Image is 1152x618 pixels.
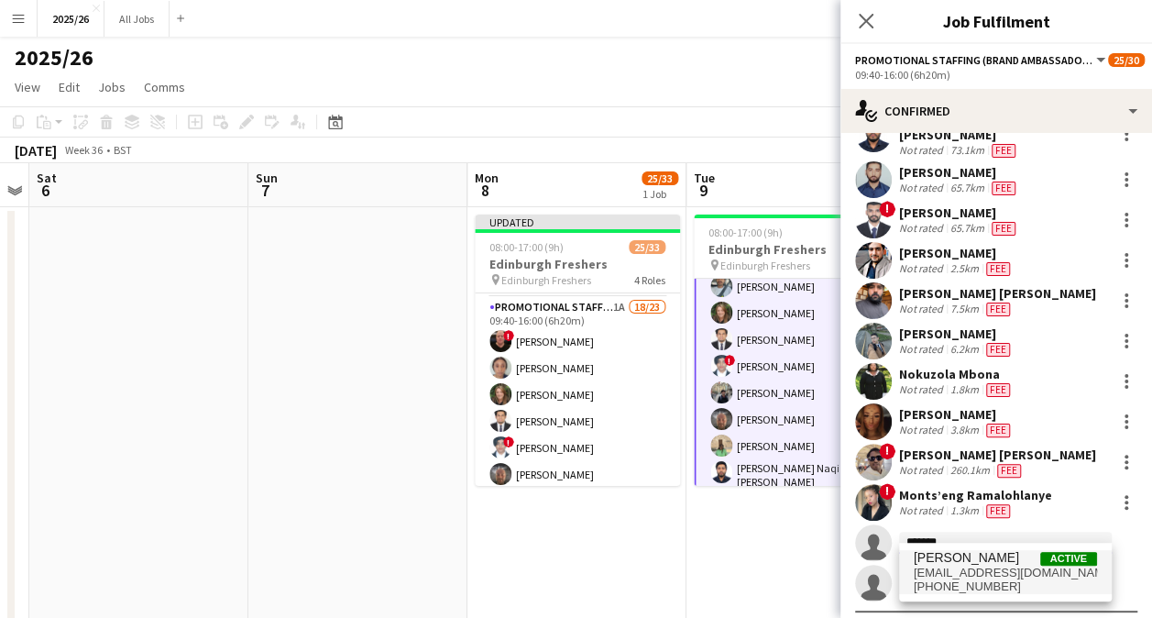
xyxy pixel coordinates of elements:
[642,171,678,185] span: 25/33
[947,463,993,478] div: 260.1km
[256,170,278,186] span: Sun
[899,164,1019,181] div: [PERSON_NAME]
[91,75,133,99] a: Jobs
[60,143,106,157] span: Week 36
[899,423,947,437] div: Not rated
[947,382,982,397] div: 1.8km
[38,1,104,37] button: 2025/26
[899,181,947,195] div: Not rated
[691,180,715,201] span: 9
[982,382,1014,397] div: Crew has different fees then in role
[253,180,278,201] span: 7
[986,383,1010,397] span: Fee
[855,53,1108,67] button: Promotional Staffing (Brand Ambassadors)
[634,273,665,287] span: 4 Roles
[899,487,1052,503] div: Monts’eng Ramalohlanye
[947,423,982,437] div: 3.8km
[840,89,1152,133] div: Confirmed
[992,182,1015,195] span: Fee
[144,79,185,95] span: Comms
[982,261,1014,276] div: Crew has different fees then in role
[879,443,895,459] span: !
[501,273,591,287] span: Edinburgh Freshers
[914,566,1097,580] span: zeeshanrao192@gmail.com
[947,143,988,158] div: 73.1km
[947,503,982,518] div: 1.3km
[899,463,947,478] div: Not rated
[503,330,514,341] span: !
[899,245,1014,261] div: [PERSON_NAME]
[899,326,1014,342] div: [PERSON_NAME]
[986,303,1010,316] span: Fee
[15,44,93,72] h1: 2025/26
[114,143,132,157] div: BST
[694,170,715,186] span: Tue
[629,240,665,254] span: 25/33
[720,259,810,272] span: Edinburgh Freshers
[992,144,1015,158] span: Fee
[947,261,982,276] div: 2.5km
[899,221,947,236] div: Not rated
[988,143,1019,158] div: Crew has different fees then in role
[899,285,1096,302] div: [PERSON_NAME] [PERSON_NAME]
[475,256,680,272] h3: Edinburgh Freshers
[899,143,947,158] div: Not rated
[724,355,735,366] span: !
[642,187,677,201] div: 1 Job
[986,262,1010,276] span: Fee
[947,181,988,195] div: 65.7km
[899,302,947,316] div: Not rated
[982,503,1014,518] div: Crew has different fees then in role
[59,79,80,95] span: Edit
[899,342,947,357] div: Not rated
[914,579,1097,594] span: +447984968393
[472,180,499,201] span: 8
[997,464,1021,478] span: Fee
[503,436,514,447] span: !
[988,221,1019,236] div: Crew has different fees then in role
[694,215,899,486] app-job-card: 08:00-17:00 (9h)25/30Edinburgh Freshers Edinburgh Freshers4 Roles09:40-16:00 (6h20m)![PERSON_NAME...
[15,79,40,95] span: View
[899,366,1014,382] div: Nokuzola Mbona
[914,550,1019,566] span: Muhammad Zeeshan
[137,75,192,99] a: Comms
[899,261,947,276] div: Not rated
[992,222,1015,236] span: Fee
[982,302,1014,316] div: Crew has different fees then in role
[879,201,895,217] span: !
[840,9,1152,33] h3: Job Fulfilment
[15,141,57,160] div: [DATE]
[986,424,1010,437] span: Fee
[104,1,170,37] button: All Jobs
[475,170,499,186] span: Mon
[982,342,1014,357] div: Crew has different fees then in role
[475,215,680,486] app-job-card: Updated08:00-17:00 (9h)25/33Edinburgh Freshers Edinburgh Freshers4 Roles Promotional Staffing (Br...
[982,423,1014,437] div: Crew has different fees then in role
[993,463,1025,478] div: Crew has different fees then in role
[708,226,783,239] span: 08:00-17:00 (9h)
[947,342,982,357] div: 6.2km
[986,504,1010,518] span: Fee
[34,180,57,201] span: 6
[37,170,57,186] span: Sat
[899,204,1019,221] div: [PERSON_NAME]
[7,75,48,99] a: View
[475,215,680,229] div: Updated
[947,302,982,316] div: 7.5km
[947,221,988,236] div: 65.7km
[51,75,87,99] a: Edit
[899,382,947,397] div: Not rated
[855,68,1137,82] div: 09:40-16:00 (6h20m)
[855,53,1093,67] span: Promotional Staffing (Brand Ambassadors)
[899,406,1014,423] div: [PERSON_NAME]
[1108,53,1145,67] span: 25/30
[694,241,899,258] h3: Edinburgh Freshers
[879,483,895,500] span: !
[1040,552,1097,566] span: Active
[899,503,947,518] div: Not rated
[899,447,1096,463] div: [PERSON_NAME] [PERSON_NAME]
[988,181,1019,195] div: Crew has different fees then in role
[489,240,564,254] span: 08:00-17:00 (9h)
